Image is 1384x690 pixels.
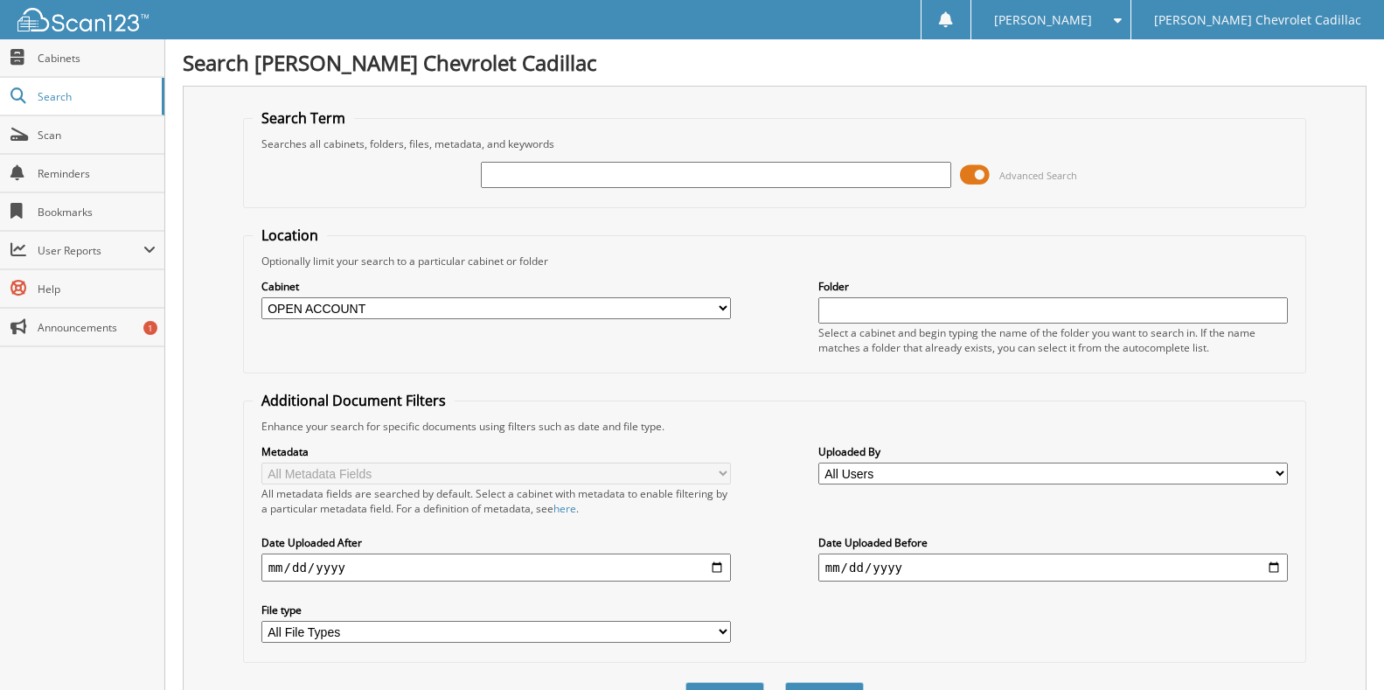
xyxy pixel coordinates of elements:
input: start [261,554,732,582]
iframe: Chat Widget [1297,606,1384,690]
span: Reminders [38,166,156,181]
input: end [818,554,1289,582]
legend: Location [253,226,327,245]
label: Date Uploaded After [261,535,732,550]
span: Bookmarks [38,205,156,220]
span: Scan [38,128,156,143]
div: Searches all cabinets, folders, files, metadata, and keywords [253,136,1297,151]
label: Cabinet [261,279,732,294]
legend: Search Term [253,108,354,128]
label: Uploaded By [818,444,1289,459]
img: scan123-logo-white.svg [17,8,149,31]
div: Optionally limit your search to a particular cabinet or folder [253,254,1297,268]
label: Date Uploaded Before [818,535,1289,550]
span: Announcements [38,320,156,335]
span: User Reports [38,243,143,258]
h1: Search [PERSON_NAME] Chevrolet Cadillac [183,48,1367,77]
span: Search [38,89,153,104]
div: Enhance your search for specific documents using filters such as date and file type. [253,419,1297,434]
label: File type [261,603,732,617]
span: [PERSON_NAME] [994,15,1092,25]
div: Select a cabinet and begin typing the name of the folder you want to search in. If the name match... [818,325,1289,355]
legend: Additional Document Filters [253,391,455,410]
span: Cabinets [38,51,156,66]
span: [PERSON_NAME] Chevrolet Cadillac [1154,15,1361,25]
a: here [553,501,576,516]
span: Advanced Search [999,169,1077,182]
div: All metadata fields are searched by default. Select a cabinet with metadata to enable filtering b... [261,486,732,516]
div: 1 [143,321,157,335]
label: Metadata [261,444,732,459]
span: Help [38,282,156,296]
label: Folder [818,279,1289,294]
